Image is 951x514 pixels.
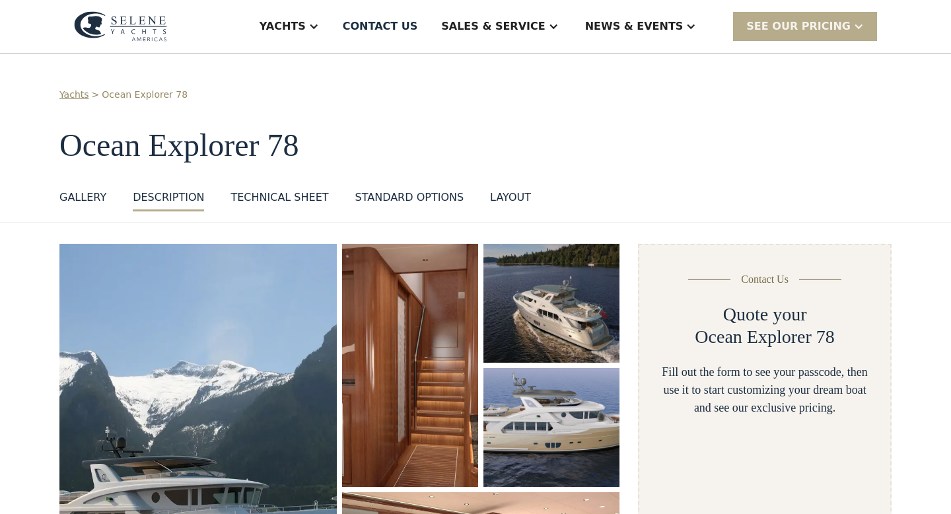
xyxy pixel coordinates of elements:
[260,18,306,34] div: Yachts
[59,190,106,211] a: GALLERY
[133,190,204,211] a: DESCRIPTION
[74,11,167,42] img: logo
[695,326,834,348] h2: Ocean Explorer 78
[483,244,619,363] a: open lightbox
[490,190,531,211] a: layout
[660,363,869,417] div: Fill out the form to see your passcode, then use it to start customizing your dream boat and see ...
[343,18,418,34] div: Contact US
[342,244,478,487] a: open lightbox
[355,190,464,211] a: standard options
[133,190,204,205] div: DESCRIPTION
[733,12,877,40] div: SEE Our Pricing
[92,88,100,102] div: >
[585,18,684,34] div: News & EVENTS
[723,303,807,326] h2: Quote your
[355,190,464,205] div: standard options
[230,190,328,205] div: Technical sheet
[441,18,545,34] div: Sales & Service
[59,88,89,102] a: Yachts
[741,272,789,287] div: Contact Us
[483,368,619,487] a: open lightbox
[59,128,892,163] h1: Ocean Explorer 78
[230,190,328,211] a: Technical sheet
[746,18,851,34] div: SEE Our Pricing
[59,190,106,205] div: GALLERY
[102,88,188,102] a: Ocean Explorer 78
[490,190,531,205] div: layout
